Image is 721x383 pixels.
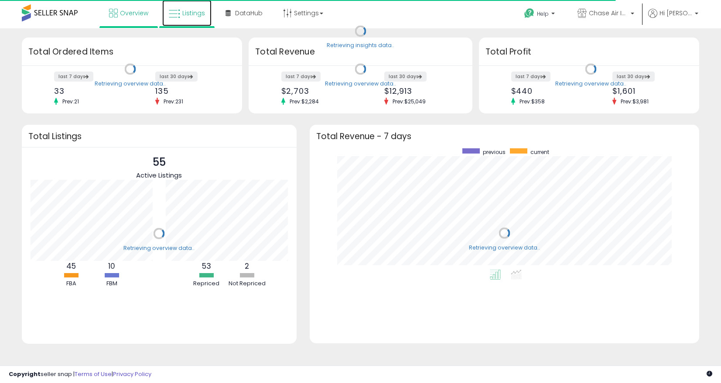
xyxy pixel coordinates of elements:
[648,9,698,28] a: Hi [PERSON_NAME]
[9,370,41,378] strong: Copyright
[95,80,166,88] div: Retrieving overview data..
[113,370,151,378] a: Privacy Policy
[469,244,540,252] div: Retrieving overview data..
[659,9,692,17] span: Hi [PERSON_NAME]
[537,10,549,17] span: Help
[182,9,205,17] span: Listings
[75,370,112,378] a: Terms of Use
[517,1,564,28] a: Help
[123,244,195,252] div: Retrieving overview data..
[9,370,151,379] div: seller snap | |
[325,80,396,88] div: Retrieving overview data..
[589,9,628,17] span: Chase Air Industries
[120,9,148,17] span: Overview
[524,8,535,19] i: Get Help
[235,9,263,17] span: DataHub
[555,80,626,88] div: Retrieving overview data..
